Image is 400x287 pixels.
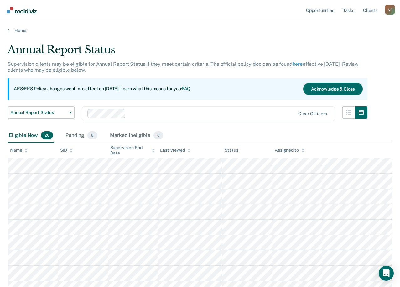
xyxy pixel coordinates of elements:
[10,148,28,153] div: Name
[275,148,304,153] div: Assigned to
[160,148,190,153] div: Last Viewed
[8,129,54,143] div: Eligible Now20
[8,43,367,61] div: Annual Report Status
[385,5,395,15] button: Profile dropdown button
[8,28,392,33] a: Home
[385,5,395,15] div: S P
[109,129,164,143] div: Marked Ineligible0
[303,83,363,95] button: Acknowledge & Close
[225,148,238,153] div: Status
[87,131,97,139] span: 8
[293,61,303,67] a: here
[7,7,37,13] img: Recidiviz
[14,86,190,92] p: ARS/ERS Policy changes went into effect on [DATE]. Learn what this means for you:
[298,111,327,117] div: Clear officers
[10,110,67,115] span: Annual Report Status
[153,131,163,139] span: 0
[110,145,155,156] div: Supervision End Date
[182,86,191,91] a: FAQ
[60,148,73,153] div: SID
[8,61,358,73] p: Supervision clients may be eligible for Annual Report Status if they meet certain criteria. The o...
[64,129,99,143] div: Pending8
[41,131,53,139] span: 20
[379,266,394,281] div: Open Intercom Messenger
[8,106,75,119] button: Annual Report Status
